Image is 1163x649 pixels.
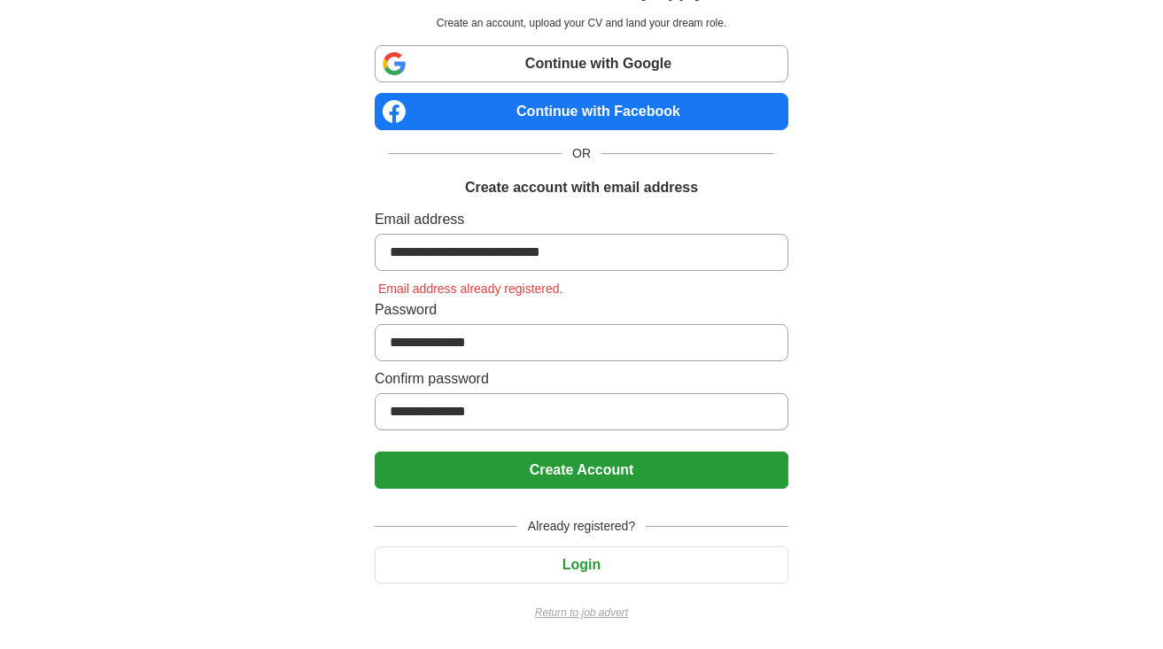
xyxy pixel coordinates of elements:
a: Continue with Facebook [375,93,788,130]
a: Login [375,557,788,572]
span: Email address already registered. [375,282,567,296]
label: Confirm password [375,368,788,390]
button: Login [375,546,788,583]
label: Email address [375,209,788,230]
p: Create an account, upload your CV and land your dream role. [378,15,785,31]
h1: Create account with email address [465,177,698,198]
a: Return to job advert [375,605,788,621]
button: Create Account [375,452,788,489]
span: OR [562,144,601,163]
span: Already registered? [517,517,646,536]
label: Password [375,299,788,321]
a: Continue with Google [375,45,788,82]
